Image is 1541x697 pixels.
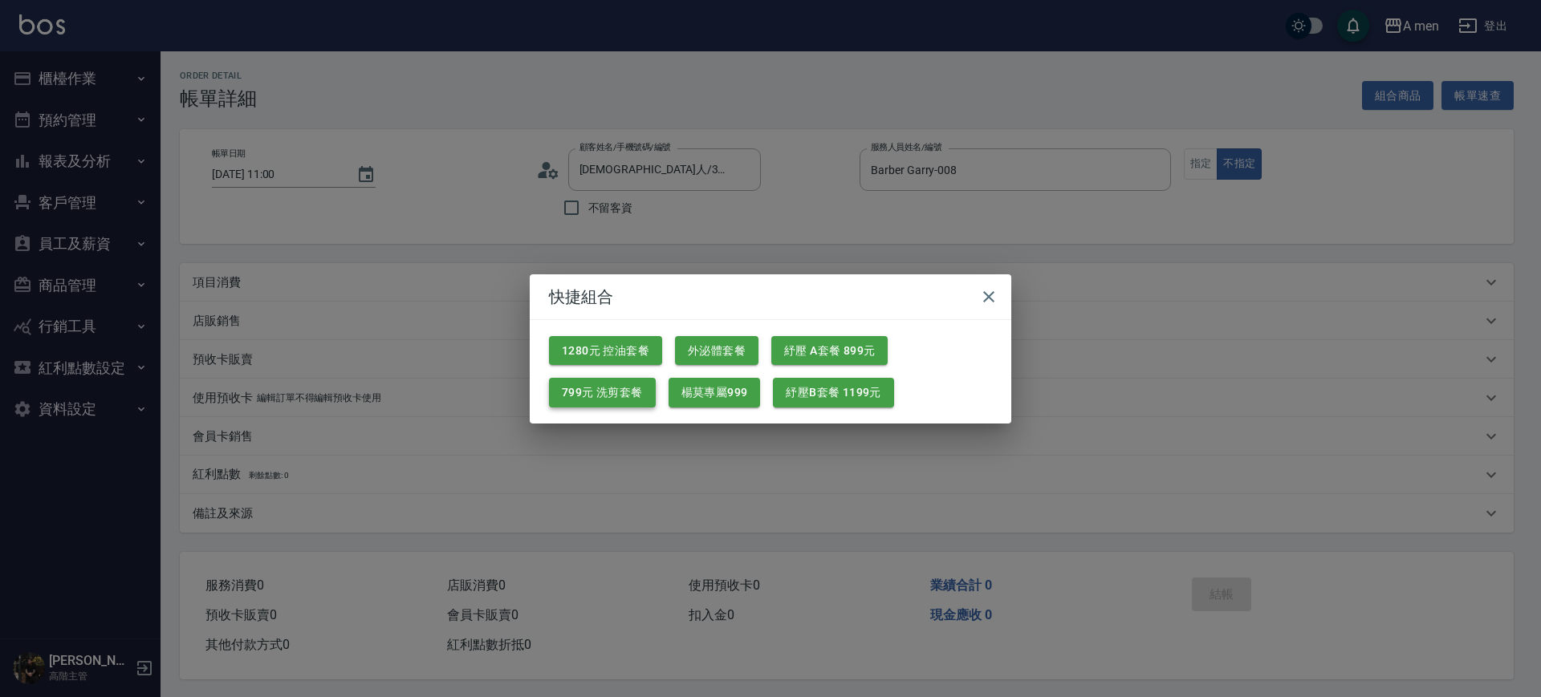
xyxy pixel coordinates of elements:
[771,336,888,366] button: 紓壓 A套餐 899元
[549,336,662,366] button: 1280元 控油套餐
[669,378,761,407] button: 楊莫專屬999
[530,274,1011,319] h2: 快捷組合
[675,336,758,366] button: 外泌體套餐
[549,378,656,407] button: 799元 洗剪套餐
[773,378,893,407] button: 紓壓B套餐 1199元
